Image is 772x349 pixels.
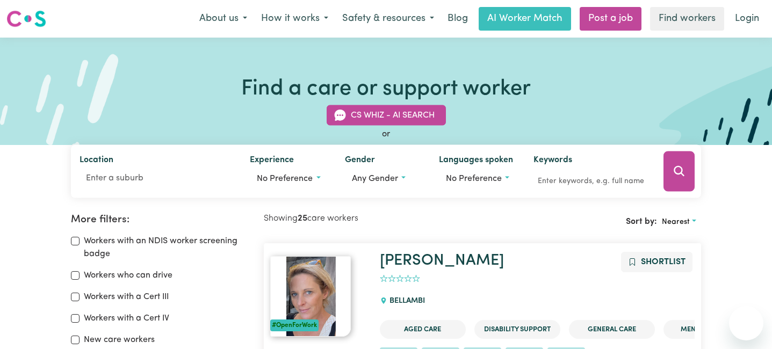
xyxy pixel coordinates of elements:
input: Enter a suburb [80,169,233,188]
a: [PERSON_NAME] [380,253,504,268]
button: Worker experience options [250,169,327,189]
a: Login [728,7,766,31]
span: No preference [257,174,313,183]
img: Careseekers logo [6,9,46,28]
label: Languages spoken [439,154,513,169]
label: Workers with an NDIS worker screening badge [84,235,251,260]
button: Sort search results [657,214,701,230]
a: Blog [441,7,474,31]
a: Careseekers logo [6,6,46,31]
img: View Lara's profile [270,256,351,337]
div: #OpenForWork [270,319,319,331]
a: Post a job [580,7,641,31]
li: Disability Support [474,320,560,339]
button: Add to shortlist [621,252,692,272]
h2: More filters: [71,214,251,226]
span: Sort by: [626,217,657,226]
h1: Find a care or support worker [241,76,531,102]
label: Gender [345,154,375,169]
button: Search [663,151,695,192]
input: Enter keywords, e.g. full name, interests [533,173,648,190]
label: New care workers [84,333,155,346]
span: Any gender [352,174,398,183]
div: or [71,128,702,141]
button: About us [192,8,254,30]
span: Nearest [662,218,690,226]
span: No preference [446,174,502,183]
label: Workers with a Cert III [84,290,169,303]
a: Lara#OpenForWork [270,256,367,337]
label: Keywords [533,154,572,169]
label: Experience [250,154,294,169]
label: Location [80,154,113,169]
b: 25 [298,214,307,223]
div: add rating by typing an integer from 0 to 5 or pressing arrow keys [380,273,420,285]
div: BELLAMBI [380,287,431,316]
button: Worker gender preference [345,169,422,189]
iframe: Button to launch messaging window [729,306,763,340]
a: Find workers [650,7,724,31]
button: How it works [254,8,335,30]
button: CS Whiz - AI Search [327,105,446,126]
label: Workers with a Cert IV [84,312,169,325]
li: General Care [569,320,655,339]
h2: Showing care workers [264,214,482,224]
button: Safety & resources [335,8,441,30]
a: AI Worker Match [479,7,571,31]
button: Worker language preferences [439,169,516,189]
li: Aged Care [380,320,466,339]
li: Mental Health [663,320,749,339]
span: Shortlist [641,258,686,266]
label: Workers who can drive [84,269,172,282]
